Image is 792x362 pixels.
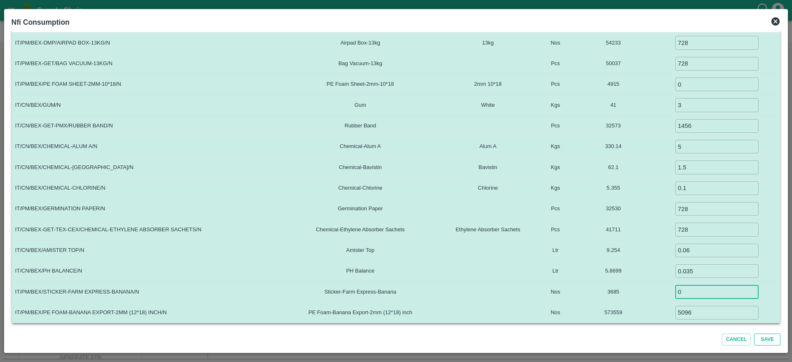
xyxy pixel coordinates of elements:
[12,33,283,53] td: IT/PM/BEX-DMP/AIRPAD BOX-13KG/N
[573,282,654,302] td: 3685
[12,95,283,115] td: IT/CN/BEX/GUM/N
[438,95,538,115] td: White
[283,33,438,53] td: Airpad Box-13kg
[12,199,283,219] td: IT/PM/BEX/GERMINATION PAPER/N
[573,302,654,323] td: 573559
[573,53,654,74] td: 50037
[283,53,438,74] td: Bag Vacuum-13kg
[12,53,283,74] td: IT/PM/BEX-GET/BAG VACUUM-13KG/N
[283,157,438,178] td: Chemical-Bavistin
[538,136,573,157] td: Kgs
[754,334,780,346] button: Save
[573,178,654,198] td: 5.355
[283,199,438,219] td: Germination Paper
[538,115,573,136] td: Pcs
[573,240,654,261] td: 9.254
[573,115,654,136] td: 32573
[12,302,283,323] td: IT/PM/BEX/PE FOAM-BANANA EXPORT-2MM (12*18) INCH/N
[573,136,654,157] td: 330.14
[538,178,573,198] td: Kgs
[538,53,573,74] td: Pcs
[12,282,283,302] td: IT/PM/BEX/STICKER-FARM EXPRESS-BANANA/N
[12,261,283,282] td: IT/CN/BEX/PH BALANCE/N
[283,74,438,94] td: PE Foam Sheet-2mm-10*18
[573,33,654,53] td: 54233
[538,240,573,261] td: Ltr
[12,18,70,26] b: Nfi Consumption
[538,261,573,282] td: Ltr
[538,95,573,115] td: Kgs
[283,261,438,282] td: PH Balance
[538,282,573,302] td: Nos
[438,178,538,198] td: Chlorine
[573,199,654,219] td: 32530
[12,240,283,261] td: IT/CN/BEX/AMISTER TOP/N
[573,219,654,240] td: 41711
[722,334,751,346] button: Cancel
[438,157,538,178] td: Bavistin
[283,240,438,261] td: Amister Top
[283,136,438,157] td: Chemical-Alum A
[12,74,283,94] td: IT/PM/BEX/PE FOAM SHEET-2MM-10*18/N
[12,219,283,240] td: IT/CN/BEX-GET-TEX-CEX/CHEMICAL-ETHYLENE ABSORBER SACHETS/N
[538,33,573,53] td: Nos
[283,219,438,240] td: Chemical-Ethylene Absorber Sachets
[283,302,438,323] td: PE Foam-Banana Export-2mm (12*18) inch
[538,74,573,94] td: Pcs
[283,95,438,115] td: Gum
[12,136,283,157] td: IT/CN/BEX/CHEMICAL-ALUM A/N
[438,136,538,157] td: Alum A
[438,74,538,94] td: 2mm 10*18
[573,74,654,94] td: 4915
[538,219,573,240] td: Pcs
[538,302,573,323] td: Nos
[538,199,573,219] td: Pcs
[438,219,538,240] td: Ethylene Absorber Sachets
[283,282,438,302] td: Sticker-Farm Express-Banana
[283,115,438,136] td: Rubber Band
[573,261,654,282] td: 5.8699
[283,178,438,198] td: Chemical-Chlorine
[438,33,538,53] td: 13kg
[538,157,573,178] td: Kgs
[573,95,654,115] td: 41
[12,157,283,178] td: IT/CN/BEX/CHEMICAL-[GEOGRAPHIC_DATA]/N
[573,157,654,178] td: 62.1
[12,115,283,136] td: IT/CN/BEX-GET-PMX/RUBBER BAND/N
[12,178,283,198] td: IT/CN/BEX/CHEMICAL-CHLORINE/N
